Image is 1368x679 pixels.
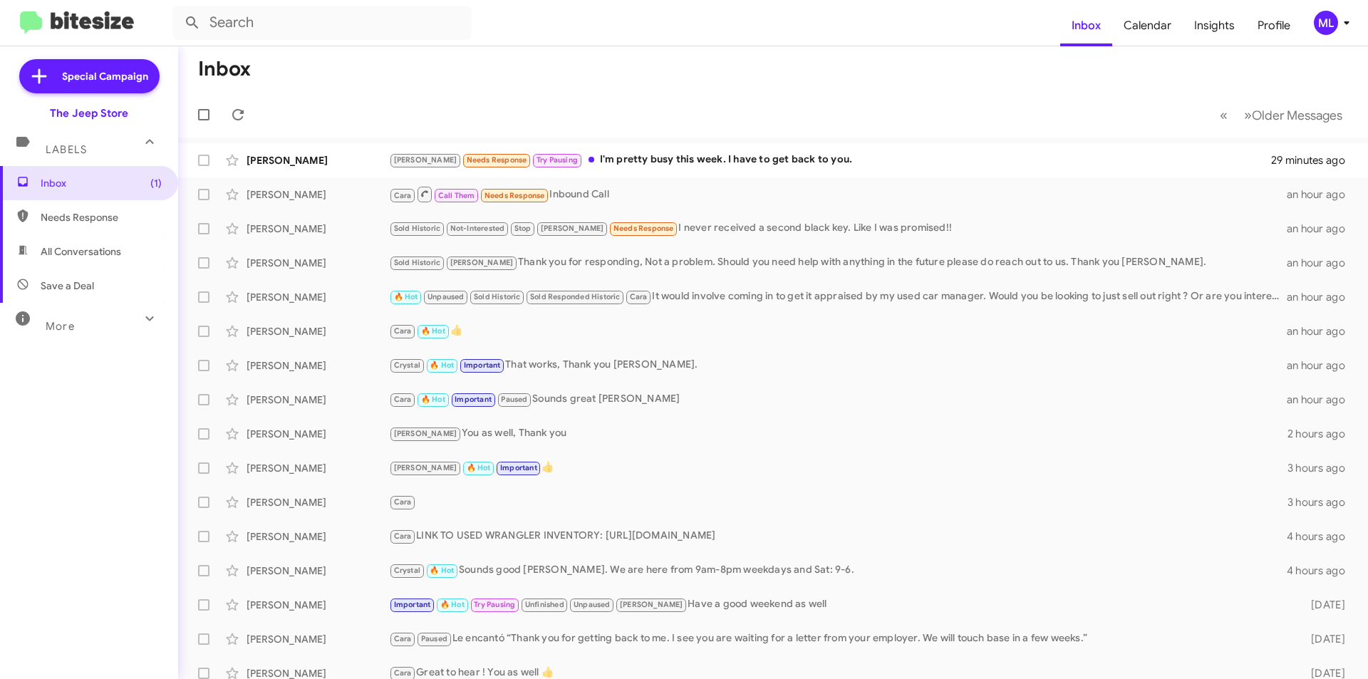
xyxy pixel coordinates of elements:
span: Paused [421,634,447,643]
a: Calendar [1112,5,1183,46]
span: Cara [394,326,412,336]
div: You as well, Thank you [389,425,1287,442]
button: Previous [1211,100,1236,130]
span: Not-Interested [450,224,505,233]
div: Thank you for responding, Not a problem. Should you need help with anything in the future please ... [389,254,1287,271]
div: I never received a second black key. Like I was promised!! [389,220,1287,237]
div: [PERSON_NAME] [247,290,389,304]
span: Important [394,600,431,609]
span: Cara [394,634,412,643]
div: I'm pretty busy this week. I have to get back to you. [389,152,1271,168]
div: [PERSON_NAME] [247,529,389,544]
div: [PERSON_NAME] [247,427,389,441]
span: [PERSON_NAME] [394,155,457,165]
div: [PERSON_NAME] [247,632,389,646]
span: Paused [501,395,527,404]
span: [PERSON_NAME] [394,429,457,438]
div: [PERSON_NAME] [247,256,389,270]
h1: Inbox [198,58,251,81]
a: Insights [1183,5,1246,46]
div: [PERSON_NAME] [247,564,389,578]
div: Sounds great [PERSON_NAME] [389,391,1287,408]
span: 🔥 Hot [394,292,418,301]
span: 🔥 Hot [467,463,491,472]
div: [PERSON_NAME] [247,461,389,475]
span: « [1220,106,1228,124]
span: Unpaused [574,600,611,609]
span: 🔥 Hot [430,361,454,370]
div: LINK TO USED WRANGLER INVENTORY: [URL][DOMAIN_NAME] [389,528,1287,544]
div: The Jeep Store [50,106,128,120]
div: 3 hours ago [1287,461,1357,475]
span: Crystal [394,566,420,575]
div: an hour ago [1287,222,1357,236]
span: Try Pausing [474,600,515,609]
div: [DATE] [1288,632,1357,646]
div: [PERSON_NAME] [247,187,389,202]
div: 4 hours ago [1287,529,1357,544]
span: More [46,320,75,333]
span: Labels [46,143,87,156]
div: [PERSON_NAME] [247,153,389,167]
div: Le encantó “Thank you for getting back to me. I see you are waiting for a letter from your employ... [389,631,1288,647]
span: 🔥 Hot [430,566,454,575]
div: an hour ago [1287,324,1357,338]
span: Sold Historic [474,292,521,301]
div: an hour ago [1287,187,1357,202]
span: Inbox [41,176,162,190]
span: Important [500,463,537,472]
div: ML [1314,11,1338,35]
div: 3 hours ago [1287,495,1357,509]
span: Needs Response [467,155,527,165]
span: Needs Response [484,191,545,200]
nav: Page navigation example [1212,100,1351,130]
span: Special Campaign [62,69,148,83]
span: 🔥 Hot [440,600,465,609]
span: [PERSON_NAME] [450,258,514,267]
span: [PERSON_NAME] [541,224,604,233]
span: Try Pausing [537,155,578,165]
span: Sold Historic [394,224,441,233]
button: ML [1302,11,1352,35]
span: [PERSON_NAME] [394,463,457,472]
span: Older Messages [1252,108,1342,123]
a: Profile [1246,5,1302,46]
span: Needs Response [41,210,162,224]
a: Special Campaign [19,59,160,93]
div: 4 hours ago [1287,564,1357,578]
div: an hour ago [1287,290,1357,304]
div: an hour ago [1287,393,1357,407]
div: 👍 [389,460,1287,476]
span: 🔥 Hot [421,395,445,404]
span: 🔥 Hot [421,326,445,336]
div: [PERSON_NAME] [247,598,389,612]
span: Important [455,395,492,404]
span: Crystal [394,361,420,370]
div: 👍 [389,323,1287,339]
div: Inbound Call [389,185,1287,203]
span: Cara [394,668,412,678]
div: [DATE] [1288,598,1357,612]
span: Save a Deal [41,279,94,293]
span: Unfinished [525,600,564,609]
span: Cara [394,532,412,541]
div: 29 minutes ago [1271,153,1357,167]
span: Important [464,361,501,370]
a: Inbox [1060,5,1112,46]
span: Cara [630,292,648,301]
span: Unpaused [427,292,465,301]
span: Cara [394,191,412,200]
button: Next [1235,100,1351,130]
span: Sold Responded Historic [530,292,621,301]
input: Search [172,6,472,40]
div: an hour ago [1287,358,1357,373]
div: It would involve coming in to get it appraised by my used car manager. Would you be looking to ju... [389,289,1287,305]
div: That works, Thank you [PERSON_NAME]. [389,357,1287,373]
div: Sounds good [PERSON_NAME]. We are here from 9am-8pm weekdays and Sat: 9-6. [389,562,1287,579]
span: Cara [394,497,412,507]
div: [PERSON_NAME] [247,358,389,373]
span: Needs Response [613,224,674,233]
